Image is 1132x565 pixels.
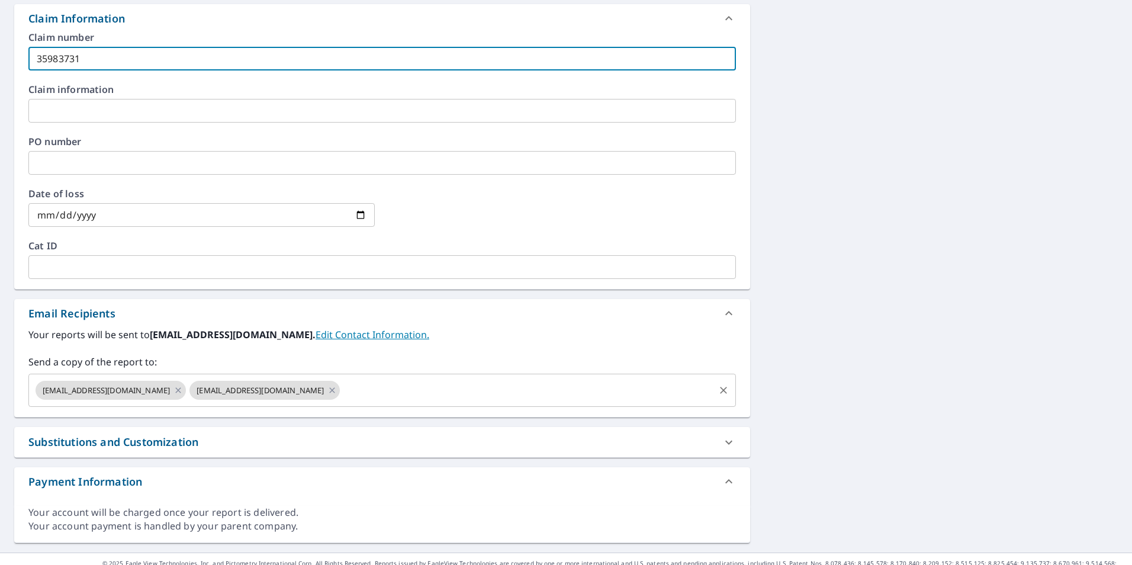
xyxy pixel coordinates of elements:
label: Your reports will be sent to [28,328,736,342]
label: Date of loss [28,189,375,198]
div: [EMAIL_ADDRESS][DOMAIN_NAME] [36,381,186,400]
div: Claim Information [28,11,125,27]
div: Payment Information [14,467,750,496]
span: [EMAIL_ADDRESS][DOMAIN_NAME] [189,385,331,396]
span: [EMAIL_ADDRESS][DOMAIN_NAME] [36,385,177,396]
button: Clear [715,382,732,399]
div: Claim Information [14,4,750,33]
label: Send a copy of the report to: [28,355,736,369]
label: Cat ID [28,241,736,251]
a: EditContactInfo [316,328,429,341]
div: Your account payment is handled by your parent company. [28,519,736,533]
div: Your account will be charged once your report is delivered. [28,506,736,519]
div: Email Recipients [14,299,750,328]
label: PO number [28,137,736,146]
div: Substitutions and Customization [28,434,198,450]
div: Substitutions and Customization [14,427,750,457]
label: Claim information [28,85,736,94]
div: Email Recipients [28,306,115,322]
b: [EMAIL_ADDRESS][DOMAIN_NAME]. [150,328,316,341]
label: Claim number [28,33,736,42]
div: Payment Information [28,474,142,490]
div: [EMAIL_ADDRESS][DOMAIN_NAME] [189,381,340,400]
